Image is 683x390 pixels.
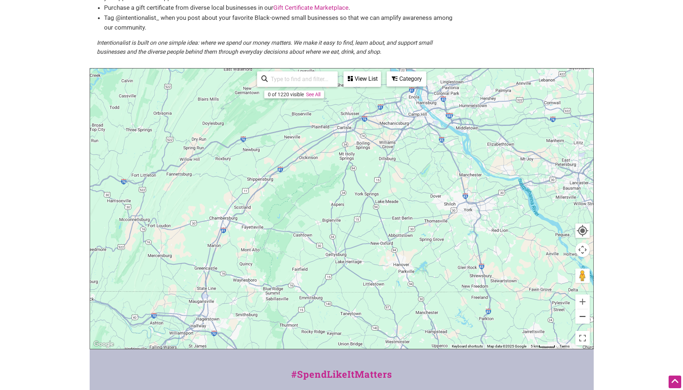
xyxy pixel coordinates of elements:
div: Type to search and filter [257,71,338,87]
button: Zoom out [575,309,590,324]
button: Drag Pegman onto the map to open Street View [575,269,590,283]
button: Map camera controls [575,243,590,257]
img: Google [92,340,116,349]
a: Open this area in Google Maps (opens a new window) [92,340,116,349]
em: Intentionalist is built on one simple idea: where we spend our money matters. We make it easy to ... [97,39,432,56]
div: 0 of 1220 visible [268,92,304,97]
div: See a list of the visible businesses [343,71,381,87]
button: Map Scale: 5 km per 42 pixels [529,344,557,349]
div: Category [387,72,426,86]
a: Terms (opens in new tab) [560,344,570,348]
button: Keyboard shortcuts [452,344,483,349]
li: Purchase a gift certificate from diverse local businesses in our . [104,3,457,13]
a: See All [306,92,320,97]
li: Tag @intentionalist_ when you post about your favorite Black-owned small businesses so that we ca... [104,13,457,32]
div: Scroll Back to Top [669,376,681,388]
button: Your Location [575,223,590,238]
input: Type to find and filter... [268,72,333,86]
div: #SpendLikeItMatters [90,367,594,389]
div: View List [344,72,380,86]
button: Zoom in [575,294,590,309]
a: Gift Certificate Marketplace [273,4,349,11]
span: Map data ©2025 Google [487,344,526,348]
button: Toggle fullscreen view [575,331,590,346]
div: Filter by category [387,71,426,87]
span: 5 km [531,344,539,348]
